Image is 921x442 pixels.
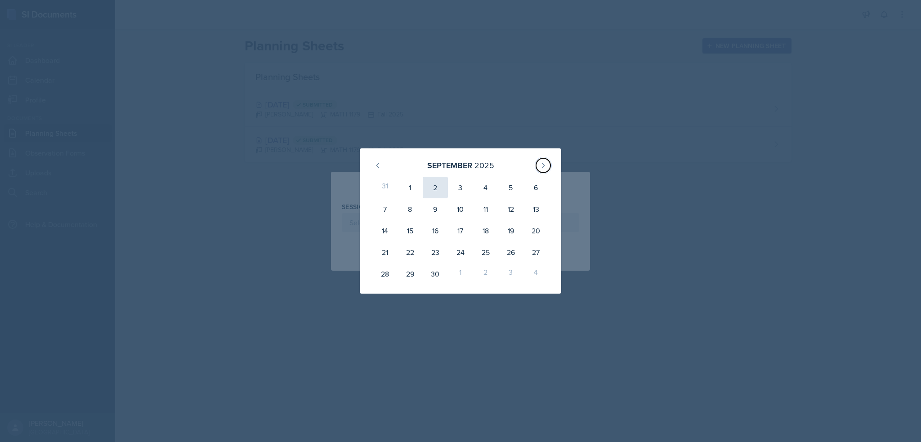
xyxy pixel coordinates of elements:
div: 2 [473,263,498,285]
div: 4 [473,177,498,198]
div: 7 [372,198,398,220]
div: 13 [523,198,549,220]
div: 15 [398,220,423,241]
div: 17 [448,220,473,241]
div: 2025 [474,159,494,171]
div: 26 [498,241,523,263]
div: 3 [498,263,523,285]
div: 21 [372,241,398,263]
div: 28 [372,263,398,285]
div: 14 [372,220,398,241]
div: 29 [398,263,423,285]
div: 25 [473,241,498,263]
div: 6 [523,177,549,198]
div: 23 [423,241,448,263]
div: 31 [372,177,398,198]
div: 10 [448,198,473,220]
div: 27 [523,241,549,263]
div: 1 [448,263,473,285]
div: 12 [498,198,523,220]
div: 3 [448,177,473,198]
div: 9 [423,198,448,220]
div: 30 [423,263,448,285]
div: 1 [398,177,423,198]
div: 24 [448,241,473,263]
div: 11 [473,198,498,220]
div: 20 [523,220,549,241]
div: 5 [498,177,523,198]
div: 18 [473,220,498,241]
div: 4 [523,263,549,285]
div: 16 [423,220,448,241]
div: 8 [398,198,423,220]
div: September [427,159,472,171]
div: 2 [423,177,448,198]
div: 19 [498,220,523,241]
div: 22 [398,241,423,263]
